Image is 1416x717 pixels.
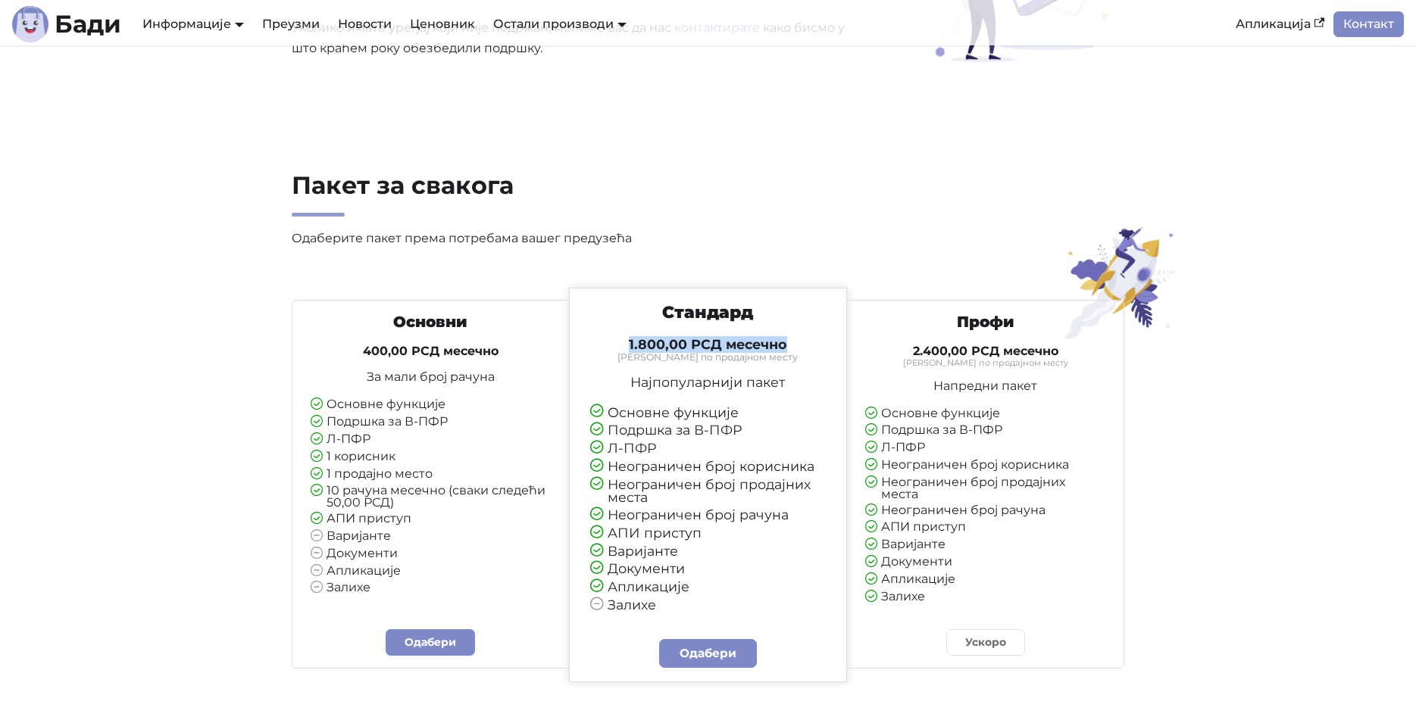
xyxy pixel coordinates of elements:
h4: 1.800,00 РСД месечно [590,336,827,353]
li: АПИ приступ [311,513,551,526]
h4: 400,00 РСД месечно [311,344,551,359]
li: Неограничен број продајних места [865,476,1105,500]
li: Основне функције [590,406,827,420]
a: Ценовник [401,11,484,37]
li: Варијанте [865,538,1105,552]
li: Основне функције [865,407,1105,421]
li: АПИ приступ [590,526,827,541]
li: Подршка за В-ПФР [590,423,827,438]
li: Документи [311,547,551,561]
p: Најпопуларнији пакет [590,376,827,389]
b: Бади [55,12,121,36]
p: Одаберите пакет према потребама вашег предузећа [292,229,851,248]
li: Неограничен број рачуна [590,508,827,522]
li: 10 рачуна месечно (сваки следећи 50,00 РСД) [311,485,551,509]
h4: 2.400,00 РСД месечно [865,344,1105,359]
a: ЛогоБади [12,6,121,42]
li: Подршка за В-ПФР [311,416,551,429]
li: Апликације [311,565,551,578]
li: Документи [590,562,827,576]
li: 1 корисник [311,450,551,464]
li: Неограничен број корисника [590,460,827,474]
li: Залихе [311,581,551,595]
li: Документи [865,556,1105,569]
li: Подршка за В-ПФР [865,424,1105,438]
li: Апликације [865,573,1105,587]
h2: Пакет за свакога [292,170,851,217]
a: Контакт [1333,11,1404,37]
li: Апликације [590,580,827,594]
h3: Стандард [590,302,827,323]
a: Апликација [1227,11,1333,37]
a: Новости [329,11,401,37]
img: Лого [12,6,48,42]
li: Неограничен број корисника [865,459,1105,472]
li: Л-ПФР [865,441,1105,455]
li: Залихе [590,598,827,613]
img: Пакет за свакога [1055,226,1186,340]
li: Варијанте [590,544,827,559]
a: Остали производи [493,17,627,31]
a: Одабери [386,629,475,656]
li: Основне функције [311,398,551,412]
small: [PERSON_NAME] по продајном месту [865,359,1105,367]
li: Л-ПФР [311,433,551,447]
li: Л-ПФР [590,441,827,456]
p: Напредни пакет [865,380,1105,392]
h3: Основни [311,313,551,332]
a: Преузми [253,11,329,37]
li: Неограничен број продајних места [590,478,827,504]
li: 1 продајно место [311,468,551,482]
p: За мали број рачуна [311,371,551,383]
small: [PERSON_NAME] по продајном месту [590,353,827,362]
li: Залихе [865,591,1105,604]
li: Неограничен број рачуна [865,504,1105,518]
a: Одабери [659,639,758,668]
li: Варијанте [311,530,551,544]
h3: Профи [865,313,1105,332]
a: Информације [142,17,244,31]
li: АПИ приступ [865,521,1105,535]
